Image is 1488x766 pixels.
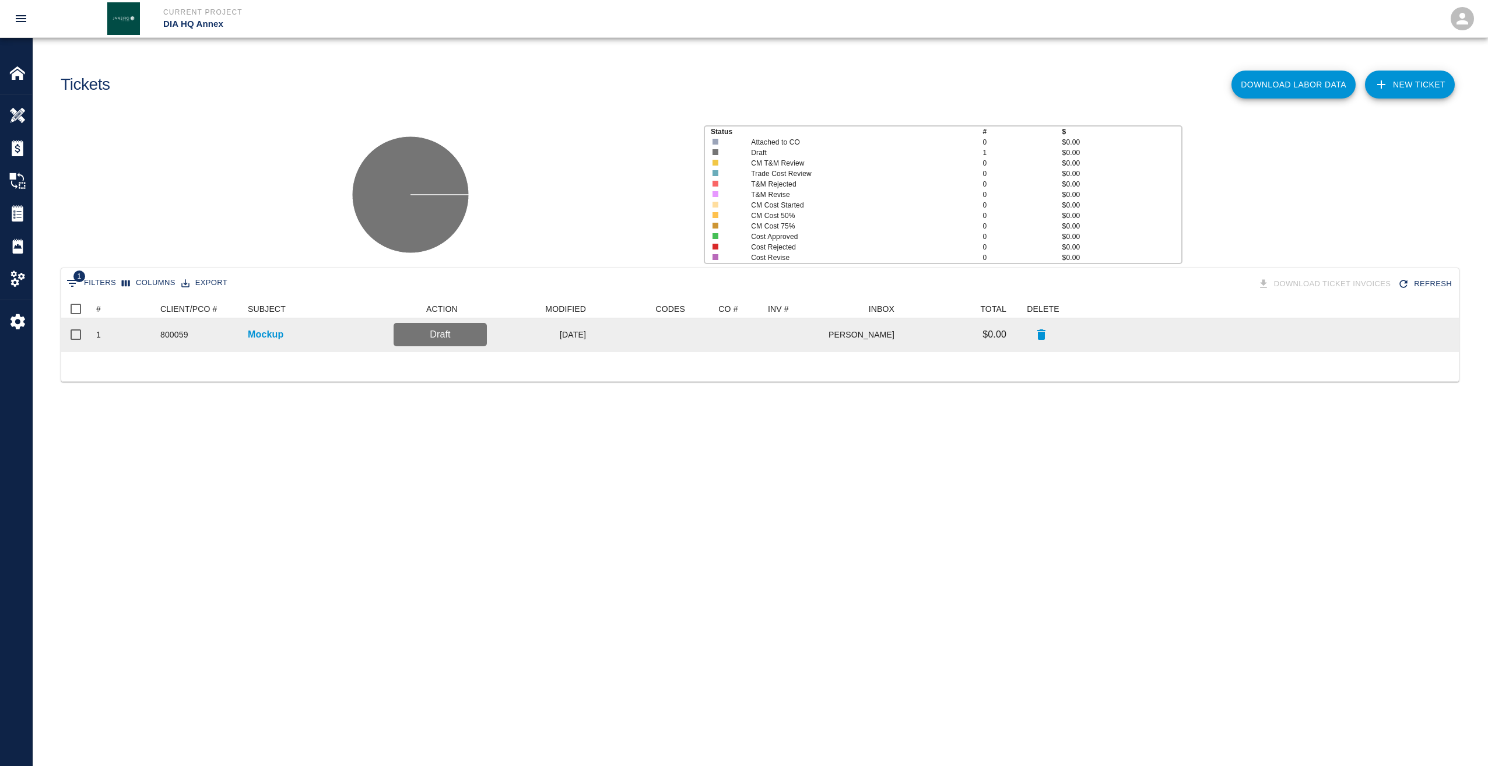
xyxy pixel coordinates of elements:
p: Cost Rejected [751,242,959,252]
div: ACTION [388,300,493,318]
p: 0 [982,221,1062,231]
p: 0 [982,189,1062,200]
div: INBOX [869,300,894,318]
h1: Tickets [61,75,110,94]
p: CM T&M Review [751,158,959,168]
div: # [90,300,155,318]
div: Refresh the list [1395,274,1457,294]
p: T&M Revise [751,189,959,200]
p: $0.00 [1062,179,1181,189]
iframe: Chat Widget [1430,710,1488,766]
div: TOTAL [980,300,1006,318]
p: 0 [982,242,1062,252]
div: CODES [655,300,685,318]
p: CM Cost 50% [751,210,959,221]
p: $0.00 [1062,200,1181,210]
button: Refresh [1395,274,1457,294]
p: 1 [982,147,1062,158]
p: $0.00 [1062,137,1181,147]
p: $0.00 [1062,252,1181,263]
div: [DATE] [493,318,592,351]
p: 0 [982,252,1062,263]
p: 0 [982,137,1062,147]
div: Tickets download in groups of 15 [1255,274,1396,294]
div: INBOX [829,300,900,318]
a: NEW TICKET [1365,71,1455,99]
p: $0.00 [1062,158,1181,168]
p: CM Cost 75% [751,221,959,231]
p: 0 [982,158,1062,168]
p: Cost Revise [751,252,959,263]
p: $0.00 [1062,231,1181,242]
p: Attached to CO [751,137,959,147]
div: INV # [762,300,829,318]
p: Trade Cost Review [751,168,959,179]
div: TOTAL [900,300,1012,318]
p: $0.00 [1062,210,1181,221]
p: DIA HQ Annex [163,17,807,31]
div: CLIENT/PCO # [155,300,242,318]
button: Download Labor Data [1231,71,1356,99]
div: SUBJECT [248,300,286,318]
div: [PERSON_NAME] [829,318,900,351]
p: Draft [751,147,959,158]
div: INV # [768,300,789,318]
div: 800059 [160,329,188,340]
div: # [96,300,101,318]
p: 0 [982,231,1062,242]
img: Janeiro Inc [107,2,140,35]
button: open drawer [7,5,35,33]
p: 0 [982,179,1062,189]
div: ACTION [426,300,458,318]
p: $0.00 [1062,221,1181,231]
p: $0.00 [1062,168,1181,179]
div: DELETE [1027,300,1059,318]
p: T&M Rejected [751,179,959,189]
p: $0.00 [982,328,1006,342]
div: 1 [96,329,101,340]
p: Cost Approved [751,231,959,242]
p: $0.00 [1062,147,1181,158]
p: $0.00 [1062,189,1181,200]
div: MODIFIED [545,300,586,318]
p: Current Project [163,7,807,17]
div: MODIFIED [493,300,592,318]
span: 1 [73,270,85,282]
button: Show filters [64,274,119,293]
p: Status [711,127,983,137]
p: CM Cost Started [751,200,959,210]
div: CODES [592,300,691,318]
p: $0.00 [1062,242,1181,252]
p: Draft [398,328,482,342]
button: Select columns [119,274,178,292]
div: SUBJECT [242,300,388,318]
p: 0 [982,210,1062,221]
p: 0 [982,168,1062,179]
div: CO # [691,300,762,318]
div: CO # [718,300,738,318]
button: Export [178,274,230,292]
p: 0 [982,200,1062,210]
p: # [982,127,1062,137]
div: DELETE [1012,300,1071,318]
a: Mockup [248,328,283,342]
div: CLIENT/PCO # [160,300,217,318]
p: $ [1062,127,1181,137]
